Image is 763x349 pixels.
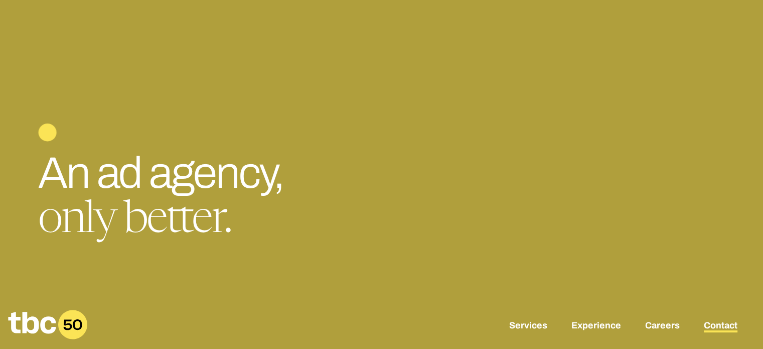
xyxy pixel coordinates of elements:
[38,149,283,197] span: An ad agency,
[571,320,621,332] a: Experience
[8,332,87,343] a: Home
[509,320,547,332] a: Services
[704,320,737,332] a: Contact
[645,320,680,332] a: Careers
[38,199,231,244] span: only better.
